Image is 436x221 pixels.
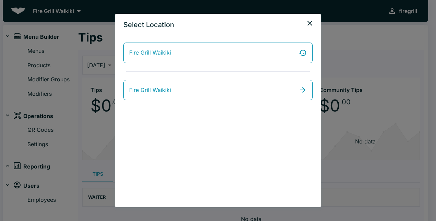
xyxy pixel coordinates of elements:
[303,16,317,30] button: close
[129,48,171,57] span: Fire Grill Waikiki
[123,43,313,63] a: Fire Grill Waikiki
[123,80,313,101] a: Fire Grill Waikiki
[115,14,182,36] h2: Select Location
[129,86,171,95] span: Fire Grill Waikiki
